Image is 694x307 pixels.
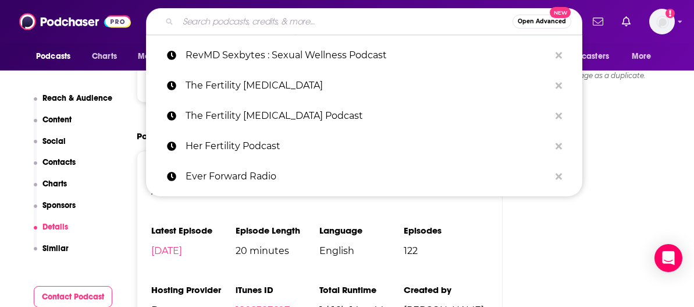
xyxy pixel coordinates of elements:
[632,48,652,65] span: More
[42,136,66,146] p: Social
[42,93,112,103] p: Reach & Audience
[146,40,582,70] a: RevMD Sexbytes : Sexual Wellness Podcast
[151,245,182,256] a: [DATE]
[146,8,582,35] div: Search podcasts, credits, & more...
[28,45,86,68] button: open menu
[42,222,68,232] p: Details
[34,115,72,136] button: Content
[42,157,76,167] p: Contacts
[186,101,550,131] p: The Fertility Psychologist Podcast
[42,244,69,253] p: Similar
[186,131,550,161] p: Her Fertility Podcast
[34,244,69,265] button: Similar
[42,115,72,125] p: Content
[319,245,404,256] span: English
[34,93,113,115] button: Reach & Audience
[404,225,488,236] h3: Episodes
[34,157,76,179] button: Contacts
[34,200,76,222] button: Sponsors
[42,200,76,210] p: Sponsors
[34,136,66,158] button: Social
[146,101,582,131] a: The Fertility [MEDICAL_DATA] Podcast
[146,161,582,192] a: Ever Forward Radio
[654,244,682,272] div: Open Intercom Messenger
[151,225,236,236] h3: Latest Episode
[319,225,404,236] h3: Language
[404,245,488,256] span: 122
[518,19,566,24] span: Open Advanced
[151,284,236,295] h3: Hosting Provider
[404,284,488,295] h3: Created by
[92,48,117,65] span: Charts
[649,9,675,34] button: Show profile menu
[588,12,608,31] a: Show notifications dropdown
[146,131,582,161] a: Her Fertility Podcast
[186,161,550,192] p: Ever Forward Radio
[649,9,675,34] span: Logged in as KTMSseat4
[186,70,550,101] p: The Fertility Psychologist
[130,45,194,68] button: open menu
[84,45,124,68] a: Charts
[19,10,131,33] img: Podchaser - Follow, Share and Rate Podcasts
[319,284,404,295] h3: Total Runtime
[649,9,675,34] img: User Profile
[178,12,513,31] input: Search podcasts, credits, & more...
[34,222,69,244] button: Details
[236,284,320,295] h3: iTunes ID
[624,45,666,68] button: open menu
[236,225,320,236] h3: Episode Length
[546,45,626,68] button: open menu
[36,48,70,65] span: Podcasts
[513,15,571,29] button: Open AdvancedNew
[186,40,550,70] p: RevMD Sexbytes : Sexual Wellness Podcast
[138,48,179,65] span: Monitoring
[236,245,320,256] span: 20 minutes
[550,7,571,18] span: New
[42,179,67,189] p: Charts
[146,70,582,101] a: The Fertility [MEDICAL_DATA]
[137,130,203,142] h2: Podcast Details
[617,12,635,31] a: Show notifications dropdown
[503,71,677,80] div: Report this page as a duplicate.
[34,179,67,200] button: Charts
[665,9,675,18] svg: Add a profile image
